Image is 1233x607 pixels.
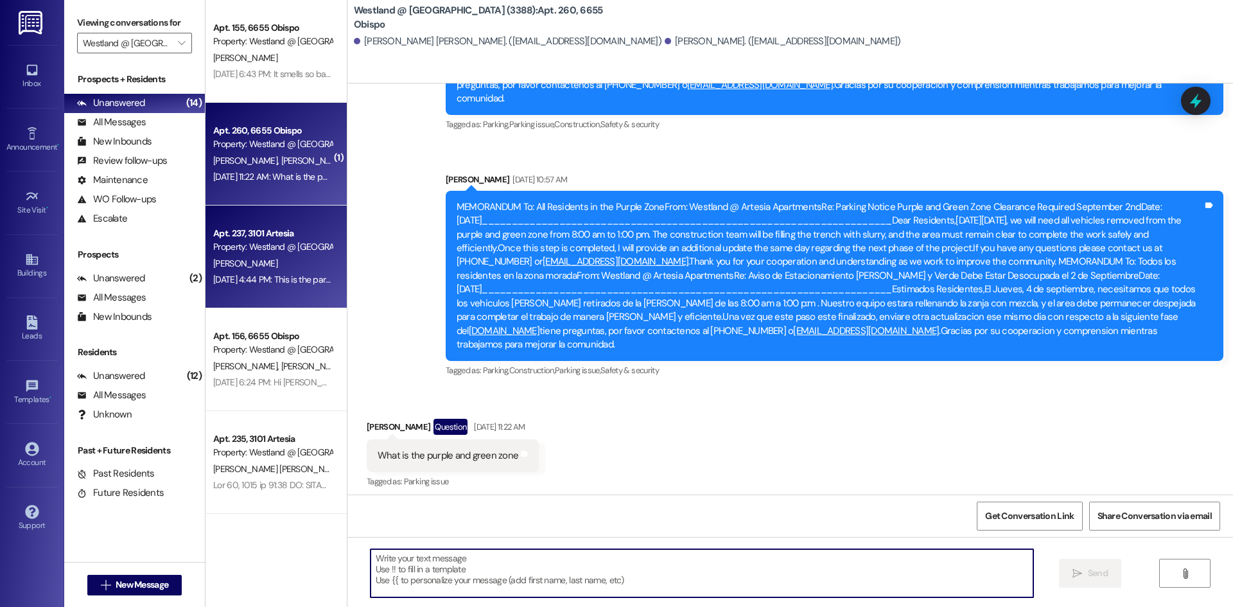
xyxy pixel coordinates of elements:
button: Send [1059,559,1121,588]
div: MEMORANDUM To: All Residents in the Purple ZoneFrom: Westland @ Artesia ApartmentsRe: Parking Not... [457,200,1203,352]
div: [DATE] 10:57 AM [509,173,567,186]
img: ResiDesk Logo [19,11,45,35]
span: Parking issue [404,476,449,487]
div: Unknown [77,408,132,421]
div: Tagged as: [446,115,1223,134]
div: [DATE] 6:24 PM: Hi [PERSON_NAME] -we don't have have any animals [213,376,472,388]
span: • [46,204,48,213]
div: (2) [186,268,205,288]
div: Property: Westland @ [GEOGRAPHIC_DATA] (3388) [213,343,332,356]
div: Future Residents [77,486,164,500]
div: Prospects [64,248,205,261]
input: All communities [83,33,171,53]
div: Unanswered [77,272,145,285]
div: [DATE] 4:44 PM: This is the parking lot that's right off the freeway, correct? [213,274,485,285]
i:  [1180,568,1190,579]
div: Apt. 155, 6655 Obispo [213,21,332,35]
div: Tagged as: [446,361,1223,380]
a: Buildings [6,249,58,283]
span: Safety & security [600,365,659,376]
button: Share Conversation via email [1089,502,1220,531]
i:  [178,38,185,48]
div: Past Residents [77,467,155,480]
div: New Inbounds [77,310,152,324]
span: Safety & security [600,119,659,130]
span: Parking , [483,365,509,376]
a: [EMAIL_ADDRESS][DOMAIN_NAME] [687,78,833,91]
span: Send [1088,567,1108,580]
div: Review follow-ups [77,154,167,168]
div: [DATE] 11:22 AM [471,420,525,434]
div: Maintenance [77,173,148,187]
div: Apt. 237, 3101 Artesia [213,227,332,240]
div: Property: Westland @ [GEOGRAPHIC_DATA] (3388) [213,240,332,254]
span: [PERSON_NAME] [213,360,281,372]
a: [EMAIL_ADDRESS][DOMAIN_NAME] [543,255,688,268]
div: (14) [183,93,205,113]
i:  [1072,568,1082,579]
div: What is the purple and green zone [378,449,518,462]
span: • [57,141,59,150]
span: Parking issue , [509,119,555,130]
span: New Message [116,578,168,592]
b: Westland @ [GEOGRAPHIC_DATA] (3388): Apt. 260, 6655 Obispo [354,4,611,31]
div: Property: Westland @ [GEOGRAPHIC_DATA] (3388) [213,137,332,151]
a: Templates • [6,375,58,410]
div: Apt. 235, 3101 Artesia [213,432,332,446]
span: [PERSON_NAME] [PERSON_NAME] [213,463,347,475]
label: Viewing conversations for [77,13,192,33]
div: All Messages [77,291,146,304]
div: Question [433,419,468,435]
span: Share Conversation via email [1097,509,1212,523]
a: [EMAIL_ADDRESS][DOMAIN_NAME] [793,324,939,337]
i:  [101,580,110,590]
a: Account [6,438,58,473]
div: WO Follow-ups [77,193,156,206]
a: Inbox [6,59,58,94]
span: Construction , [554,119,600,130]
div: [DATE] 6:43 PM: It smells so bad I was able to smell it from my bedroom and knew it was the sink [213,68,572,80]
div: Past + Future Residents [64,444,205,457]
div: [PERSON_NAME] [367,419,539,439]
span: [PERSON_NAME] [213,52,277,64]
a: Leads [6,312,58,346]
div: Tagged as: [367,472,539,491]
span: Construction , [509,365,555,376]
div: Unanswered [77,96,145,110]
div: [PERSON_NAME]. ([EMAIL_ADDRESS][DOMAIN_NAME]) [665,35,901,48]
div: Prospects + Residents [64,73,205,86]
span: [PERSON_NAME] [281,360,345,372]
div: Property: Westland @ [GEOGRAPHIC_DATA] (3388) [213,35,332,48]
span: [PERSON_NAME] [213,155,281,166]
span: Get Conversation Link [985,509,1074,523]
div: All Messages [77,389,146,402]
div: Apt. 260, 6655 Obispo [213,124,332,137]
a: Support [6,501,58,536]
div: Property: Westland @ [GEOGRAPHIC_DATA] (3388) [213,446,332,459]
a: Site Visit • [6,186,58,220]
button: Get Conversation Link [977,502,1082,531]
div: Residents [64,346,205,359]
div: Unanswered [77,369,145,383]
span: Parking issue , [555,365,600,376]
div: (12) [184,366,205,386]
div: Apt. 156, 6655 Obispo [213,330,332,343]
span: • [49,393,51,402]
a: [DOMAIN_NAME] [469,324,539,337]
div: New Inbounds [77,135,152,148]
div: Escalate [77,212,127,225]
button: New Message [87,575,182,595]
span: [PERSON_NAME] [213,258,277,269]
div: [DATE] 11:22 AM: What is the purple and green zone [213,171,401,182]
div: [PERSON_NAME] [446,173,1223,191]
div: All Messages [77,116,146,129]
span: [PERSON_NAME] [281,155,345,166]
div: [PERSON_NAME] [PERSON_NAME]. ([EMAIL_ADDRESS][DOMAIN_NAME]) [354,35,661,48]
span: Parking , [483,119,509,130]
